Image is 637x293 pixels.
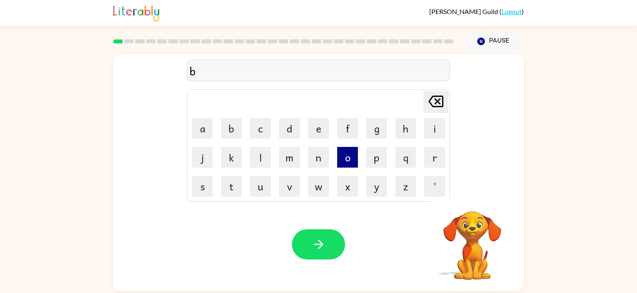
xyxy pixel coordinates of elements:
[337,147,358,168] button: o
[221,147,242,168] button: k
[424,176,445,197] button: '
[424,147,445,168] button: r
[431,198,514,281] video: Your browser must support playing .mp4 files to use Literably. Please try using another browser.
[250,118,271,139] button: c
[113,3,159,22] img: Literably
[337,118,358,139] button: f
[192,147,213,168] button: j
[429,7,499,15] span: [PERSON_NAME] Guild
[308,118,329,139] button: e
[429,7,524,15] div: ( )
[250,176,271,197] button: u
[221,118,242,139] button: b
[366,147,387,168] button: p
[501,7,522,15] a: Logout
[424,118,445,139] button: i
[190,62,447,79] div: b
[308,147,329,168] button: n
[366,118,387,139] button: g
[308,176,329,197] button: w
[279,118,300,139] button: d
[395,118,416,139] button: h
[395,176,416,197] button: z
[279,176,300,197] button: v
[337,176,358,197] button: x
[464,32,524,51] button: Pause
[366,176,387,197] button: y
[250,147,271,168] button: l
[395,147,416,168] button: q
[279,147,300,168] button: m
[221,176,242,197] button: t
[192,118,213,139] button: a
[192,176,213,197] button: s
